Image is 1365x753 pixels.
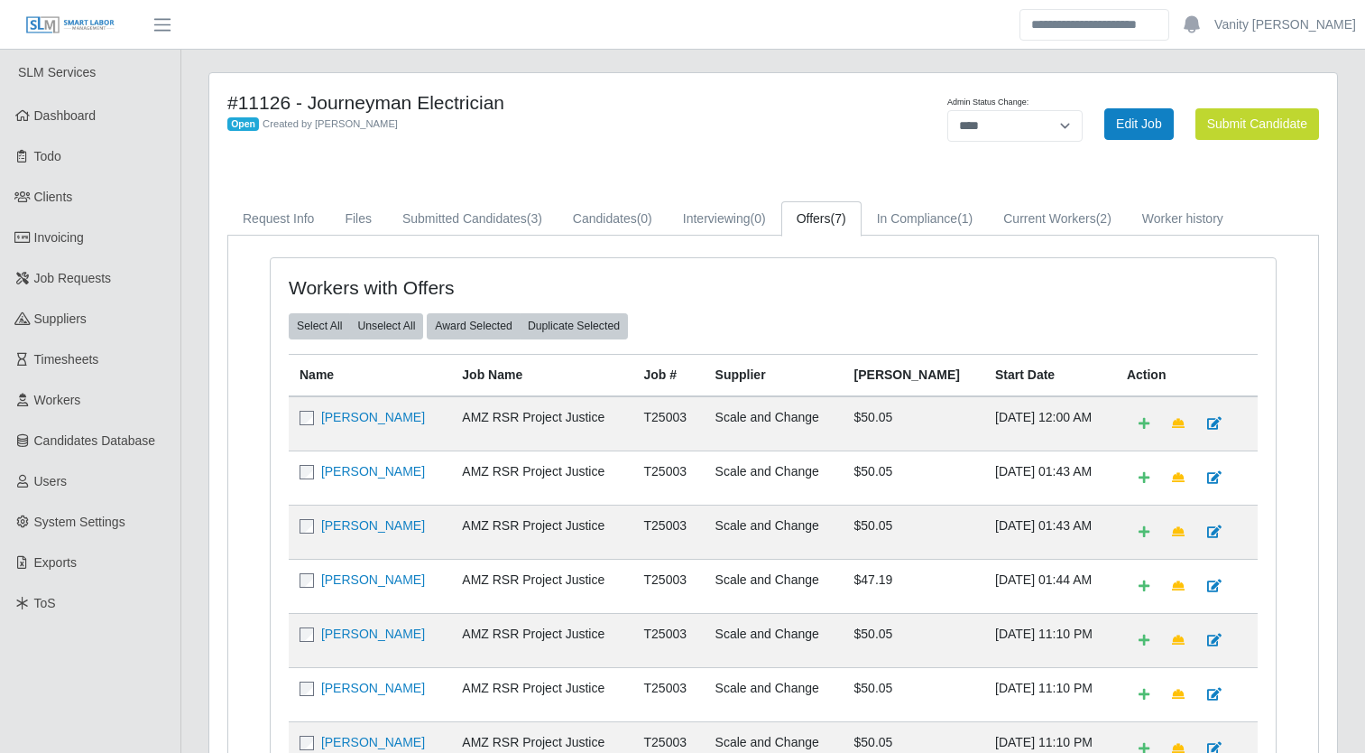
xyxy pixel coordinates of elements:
a: Current Workers [988,201,1127,237]
td: [DATE] 11:10 PM [984,667,1116,721]
td: T25003 [633,613,705,667]
a: [PERSON_NAME] [321,627,425,641]
span: Candidates Database [34,433,156,448]
th: Action [1116,354,1258,396]
input: Search [1019,9,1169,41]
span: Suppliers [34,311,87,326]
div: bulk actions [427,313,628,339]
label: Admin Status Change: [947,97,1028,109]
td: [DATE] 01:43 AM [984,505,1116,559]
td: Scale and Change [705,559,844,613]
td: Scale and Change [705,451,844,505]
a: Interviewing [668,201,781,237]
span: Timesheets [34,352,99,367]
button: Submit Candidate [1195,108,1319,140]
td: $47.19 [844,559,984,613]
a: Make Team Lead [1160,408,1196,440]
span: System Settings [34,515,125,529]
td: T25003 [633,505,705,559]
a: Add Default Cost Code [1127,408,1161,440]
td: [DATE] 01:44 AM [984,559,1116,613]
a: [PERSON_NAME] [321,681,425,695]
td: AMZ RSR Project Justice [451,505,632,559]
a: Files [329,201,387,237]
td: T25003 [633,396,705,451]
td: $50.05 [844,451,984,505]
td: [DATE] 11:10 PM [984,613,1116,667]
td: AMZ RSR Project Justice [451,613,632,667]
td: AMZ RSR Project Justice [451,451,632,505]
a: Make Team Lead [1160,679,1196,711]
th: Start Date [984,354,1116,396]
a: Make Team Lead [1160,516,1196,548]
span: Users [34,474,68,488]
a: Candidates [558,201,668,237]
a: [PERSON_NAME] [321,518,425,533]
span: Exports [34,555,77,570]
a: In Compliance [862,201,989,237]
a: Add Default Cost Code [1127,679,1161,711]
a: Make Team Lead [1160,571,1196,602]
td: AMZ RSR Project Justice [451,667,632,721]
td: T25003 [633,559,705,613]
span: (2) [1096,211,1111,226]
span: Todo [34,149,61,163]
span: (7) [831,211,846,226]
td: AMZ RSR Project Justice [451,396,632,451]
button: Unselect All [349,313,423,339]
a: [PERSON_NAME] [321,572,425,587]
th: Name [289,354,451,396]
td: Scale and Change [705,667,844,721]
span: Clients [34,190,73,204]
a: Submitted Candidates [387,201,558,237]
th: [PERSON_NAME] [844,354,984,396]
th: Job Name [451,354,632,396]
a: [PERSON_NAME] [321,735,425,749]
span: Workers [34,393,81,407]
td: [DATE] 12:00 AM [984,396,1116,451]
span: Invoicing [34,230,84,245]
a: [PERSON_NAME] [321,410,425,424]
td: Scale and Change [705,613,844,667]
span: (3) [527,211,542,226]
td: $50.05 [844,667,984,721]
span: Job Requests [34,271,112,285]
td: T25003 [633,667,705,721]
span: Created by [PERSON_NAME] [263,118,398,129]
h4: #11126 - Journeyman Electrician [227,91,853,114]
th: Job # [633,354,705,396]
a: Add Default Cost Code [1127,516,1161,548]
span: (0) [751,211,766,226]
span: Open [227,117,259,132]
a: Add Default Cost Code [1127,625,1161,656]
span: ToS [34,596,56,610]
td: T25003 [633,451,705,505]
span: SLM Services [18,65,96,79]
div: bulk actions [289,313,423,339]
td: Scale and Change [705,505,844,559]
h4: Workers with Offers [289,276,677,299]
button: Award Selected [427,313,521,339]
button: Duplicate Selected [520,313,628,339]
a: Add Default Cost Code [1127,462,1161,494]
a: Make Team Lead [1160,625,1196,656]
a: Request Info [227,201,329,237]
td: [DATE] 01:43 AM [984,451,1116,505]
span: Dashboard [34,108,97,123]
span: (1) [957,211,973,226]
a: Add Default Cost Code [1127,571,1161,602]
span: (0) [637,211,652,226]
td: $50.05 [844,396,984,451]
td: AMZ RSR Project Justice [451,559,632,613]
a: Offers [781,201,862,237]
a: Edit Job [1104,108,1174,140]
td: $50.05 [844,613,984,667]
a: Vanity [PERSON_NAME] [1214,15,1356,34]
a: Make Team Lead [1160,462,1196,494]
th: Supplier [705,354,844,396]
td: Scale and Change [705,396,844,451]
td: $50.05 [844,505,984,559]
a: [PERSON_NAME] [321,464,425,479]
button: Select All [289,313,350,339]
img: SLM Logo [25,15,115,35]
